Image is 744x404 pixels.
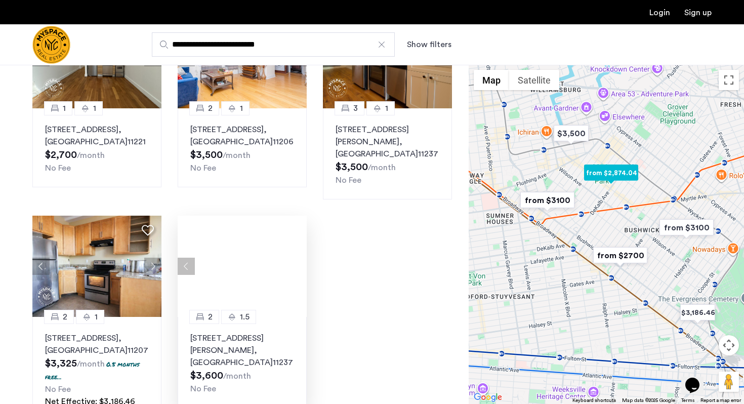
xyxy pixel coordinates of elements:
[190,332,294,369] p: [STREET_ADDRESS][PERSON_NAME] 11237
[45,150,77,160] span: $2,700
[190,124,294,148] p: [STREET_ADDRESS] 11206
[572,397,616,404] button: Keyboard shortcuts
[45,332,149,356] p: [STREET_ADDRESS] 11207
[32,258,50,275] button: Previous apartment
[178,108,307,187] a: 21[STREET_ADDRESS], [GEOGRAPHIC_DATA]11206No Fee
[95,311,98,323] span: 1
[32,108,161,187] a: 11[STREET_ADDRESS], [GEOGRAPHIC_DATA]11221No Fee
[208,102,213,114] span: 2
[178,258,195,275] button: Previous apartment
[336,124,439,160] p: [STREET_ADDRESS][PERSON_NAME] 11237
[407,38,451,51] button: Show or hide filters
[45,124,149,148] p: [STREET_ADDRESS] 11221
[45,358,77,369] span: $3,325
[336,176,361,184] span: No Fee
[655,216,718,239] div: from $3100
[509,70,559,90] button: Show satellite imagery
[45,385,71,393] span: No Fee
[681,363,714,394] iframe: chat widget
[240,102,243,114] span: 1
[63,102,66,114] span: 1
[719,70,739,90] button: Toggle fullscreen view
[240,311,250,323] span: 1.5
[223,372,251,380] sub: /month
[32,216,162,317] img: 1996_638259928296036174.png
[676,301,719,324] div: $3,186.46
[45,164,71,172] span: No Fee
[93,102,96,114] span: 1
[471,391,505,404] a: Open this area in Google Maps (opens a new window)
[474,70,509,90] button: Show street map
[516,189,578,212] div: from $3100
[719,335,739,355] button: Map camera controls
[223,151,251,159] sub: /month
[589,244,651,267] div: from $2700
[368,164,396,172] sub: /month
[208,311,213,323] span: 2
[580,161,642,184] div: from $2,874.04
[684,9,712,17] a: Registration
[353,102,358,114] span: 3
[336,162,368,172] span: $3,500
[719,372,739,392] button: Drag Pegman onto the map to open Street View
[190,371,223,381] span: $3,600
[649,9,670,17] a: Login
[190,385,216,393] span: No Fee
[63,311,67,323] span: 2
[77,360,105,368] sub: /month
[152,32,395,57] input: Apartment Search
[32,26,70,64] a: Cazamio Logo
[190,150,223,160] span: $3,500
[681,397,694,404] a: Terms
[622,398,675,403] span: Map data ©2025 Google
[700,397,741,404] a: Report a map error
[471,391,505,404] img: Google
[385,102,388,114] span: 1
[190,164,216,172] span: No Fee
[144,258,161,275] button: Next apartment
[77,151,105,159] sub: /month
[32,26,70,64] img: logo
[323,108,452,199] a: 31[STREET_ADDRESS][PERSON_NAME], [GEOGRAPHIC_DATA]11237No Fee
[550,122,593,145] div: $3,500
